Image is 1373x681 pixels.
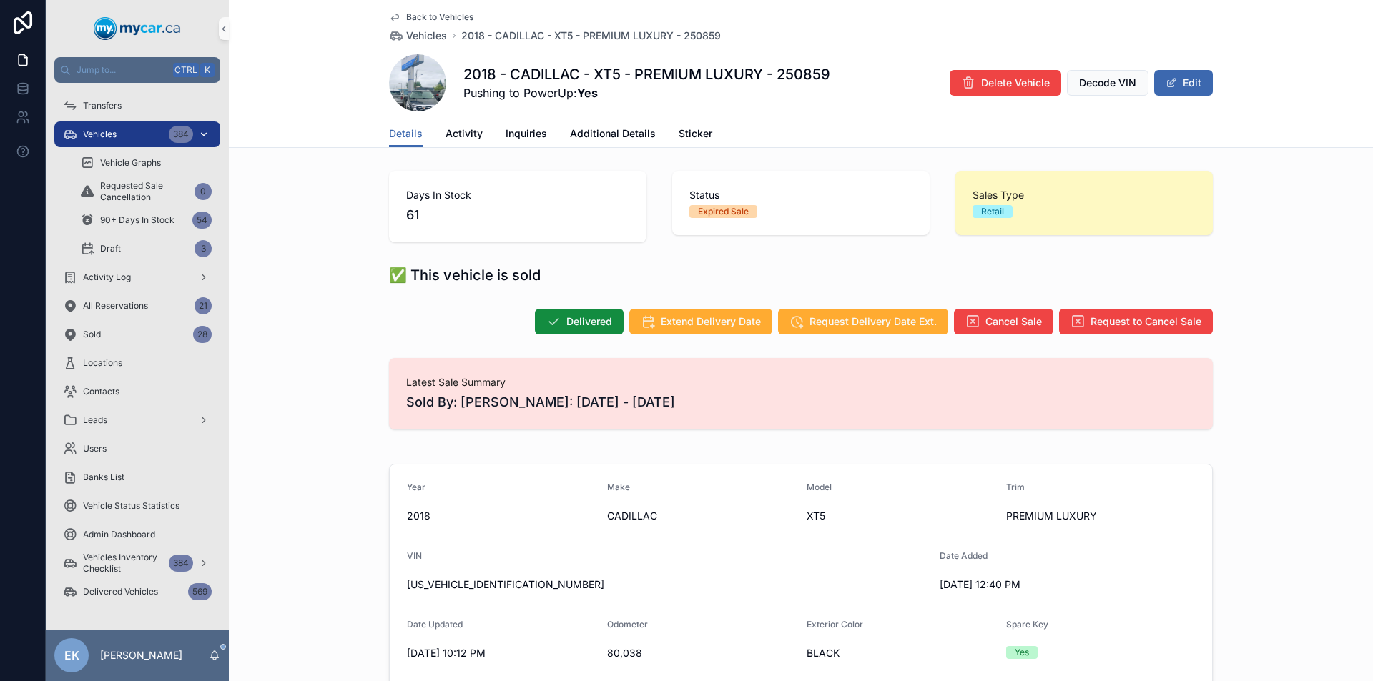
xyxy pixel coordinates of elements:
[406,11,473,23] span: Back to Vehicles
[83,414,107,426] span: Leads
[461,29,721,43] a: 2018 - CADILLAC - XT5 - PREMIUM LUXURY - 250859
[202,64,213,76] span: K
[407,619,463,630] span: Date Updated
[1067,70,1148,96] button: Decode VIN
[446,126,483,141] span: Activity
[54,550,220,576] a: Vehicles Inventory Checklist384
[463,84,830,101] span: Pushing to PowerUp:
[83,586,158,597] span: Delivered Vehicles
[100,214,174,226] span: 90+ Days In Stock
[100,648,182,662] p: [PERSON_NAME]
[72,150,220,176] a: Vehicle Graphs
[607,482,630,492] span: Make
[54,522,220,547] a: Admin Dashboard
[83,357,122,369] span: Locations
[1079,76,1136,90] span: Decode VIN
[807,509,995,523] span: XT5
[195,240,212,257] div: 3
[698,205,749,218] div: Expired Sale
[195,297,212,314] div: 21
[83,386,119,397] span: Contacts
[940,577,1128,592] span: [DATE] 12:40 PM
[463,64,830,84] h1: 2018 - CADILLAC - XT5 - PREMIUM LUXURY - 250859
[54,350,220,376] a: Locations
[100,157,161,169] span: Vehicle Graphs
[169,555,193,572] div: 384
[54,93,220,119] a: Transfers
[83,329,101,340] span: Sold
[778,309,948,334] button: Request Delivery Date Ext.
[54,407,220,433] a: Leads
[1091,314,1201,329] span: Request to Cancel Sale
[446,121,483,149] a: Activity
[1006,482,1025,492] span: Trim
[809,314,937,329] span: Request Delivery Date Ext.
[389,265,541,285] h1: ✅ This vehicle is sold
[570,126,656,141] span: Additional Details
[169,126,193,143] div: 384
[607,646,796,660] span: 80,038
[607,509,796,523] span: CADILLAC
[54,379,220,404] a: Contacts
[407,550,422,561] span: VIN
[193,326,212,343] div: 28
[577,86,598,100] strong: Yes
[195,183,212,200] div: 0
[689,188,912,202] span: Status
[54,493,220,519] a: Vehicle Status Statistics
[406,392,1196,412] span: Sold By: [PERSON_NAME]: [DATE] - [DATE]
[406,375,1196,389] span: Latest Sale Summary
[629,309,772,334] button: Extend Delivery Date
[389,11,473,23] a: Back to Vehicles
[83,472,124,483] span: Banks List
[981,205,1004,218] div: Retail
[679,126,712,141] span: Sticker
[607,619,648,630] span: Odometer
[100,243,121,254] span: Draft
[950,70,1061,96] button: Delete Vehicle
[192,212,212,229] div: 54
[173,63,199,77] span: Ctrl
[954,309,1053,334] button: Cancel Sale
[72,207,220,233] a: 90+ Days In Stock54
[72,179,220,204] a: Requested Sale Cancellation0
[1015,646,1029,659] div: Yes
[54,121,220,147] a: Vehicles384
[535,309,624,334] button: Delivered
[807,646,995,660] span: BLACK
[661,314,761,329] span: Extend Delivery Date
[389,121,423,148] a: Details
[406,29,447,43] span: Vehicles
[83,552,163,575] span: Vehicles Inventory Checklist
[566,314,612,329] span: Delivered
[100,180,189,203] span: Requested Sale Cancellation
[1006,509,1195,523] span: PREMIUM LUXURY
[46,83,229,623] div: scrollable content
[389,126,423,141] span: Details
[570,121,656,149] a: Additional Details
[72,236,220,262] a: Draft3
[1059,309,1213,334] button: Request to Cancel Sale
[188,583,212,600] div: 569
[54,322,220,347] a: Sold28
[83,272,131,283] span: Activity Log
[77,64,167,76] span: Jump to...
[83,100,122,111] span: Transfers
[83,129,117,140] span: Vehicles
[1006,619,1048,630] span: Spare Key
[54,579,220,605] a: Delivered Vehicles569
[1154,70,1213,96] button: Edit
[506,121,547,149] a: Inquiries
[981,76,1050,90] span: Delete Vehicle
[54,436,220,462] a: Users
[64,647,79,664] span: EK
[940,550,988,561] span: Date Added
[679,121,712,149] a: Sticker
[406,205,629,225] span: 61
[54,57,220,83] button: Jump to...CtrlK
[83,443,107,454] span: Users
[407,509,596,523] span: 2018
[807,482,832,492] span: Model
[407,646,596,660] span: [DATE] 10:12 PM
